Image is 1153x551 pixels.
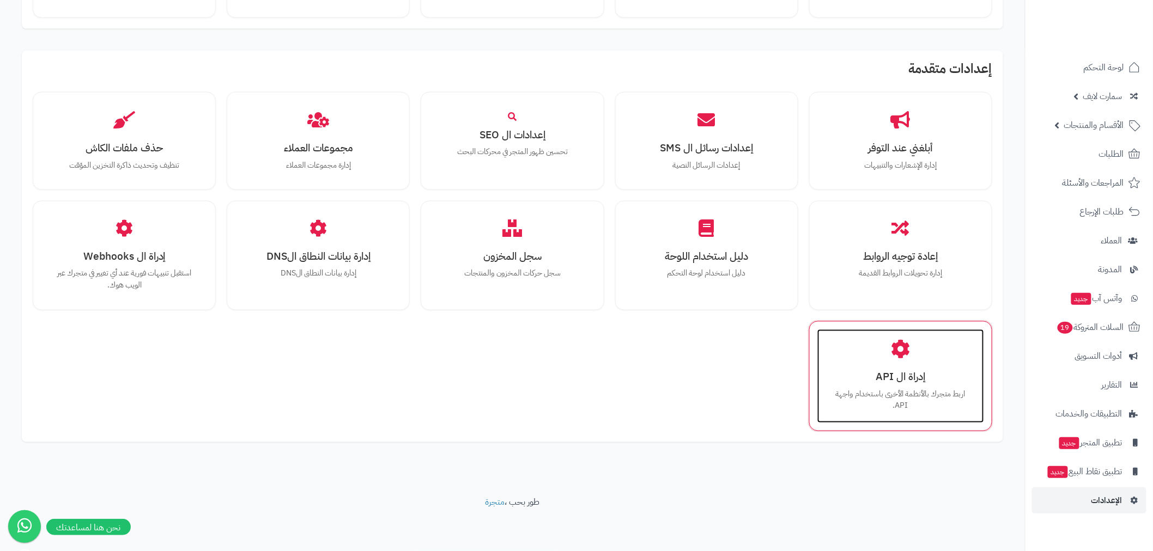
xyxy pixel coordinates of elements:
a: لوحة التحكم [1032,54,1146,81]
span: تطبيق نقاط البيع [1047,464,1122,479]
a: إدارة بيانات النطاق الDNSإدارة بيانات النطاق الDNS [235,209,402,291]
p: إدارة الإشعارات والتنبيهات [828,160,973,172]
a: أبلغني عند التوفرإدارة الإشعارات والتنبيهات [817,100,984,182]
p: استقبل تنبيهات فورية عند أي تغيير في متجرك عبر الويب هوك. [52,268,197,291]
p: اربط متجرك بالأنظمة الأخرى باستخدام واجهة API. [828,389,973,412]
span: الأقسام والمنتجات [1064,118,1124,133]
span: وآتس آب [1070,291,1122,306]
p: تنظيف وتحديث ذاكرة التخزين المؤقت [52,160,197,172]
a: إعدادات رسائل ال SMSإعدادات الرسائل النصية [623,100,790,182]
span: العملاء [1101,233,1122,248]
span: طلبات الإرجاع [1080,204,1124,219]
span: تطبيق المتجر [1058,435,1122,450]
a: السلات المتروكة19 [1032,314,1146,340]
span: الإعدادات [1091,493,1122,508]
a: المراجعات والأسئلة [1032,170,1146,196]
p: إدارة تحويلات الروابط القديمة [828,268,973,280]
a: التقارير [1032,372,1146,398]
p: إدارة مجموعات العملاء [246,160,391,172]
a: حذف ملفات الكاشتنظيف وتحديث ذاكرة التخزين المؤقت [41,100,208,182]
span: السلات المتروكة [1057,320,1124,335]
span: الطلبات [1099,146,1124,162]
a: إعادة توجيه الروابطإدارة تحويلات الروابط القديمة [817,209,984,291]
span: سمارت لايف [1083,89,1122,104]
a: طلبات الإرجاع [1032,199,1146,225]
a: إدراة ال Webhooksاستقبل تنبيهات فورية عند أي تغيير في متجرك عبر الويب هوك. [41,209,208,302]
h3: حذف ملفات الكاش [52,142,197,154]
h3: مجموعات العملاء [246,142,391,154]
p: سجل حركات المخزون والمنتجات [440,268,585,280]
a: تطبيق المتجرجديد [1032,430,1146,456]
h3: إدراة ال Webhooks [52,251,197,262]
span: جديد [1059,437,1079,449]
h2: إعدادات متقدمة [33,62,992,81]
span: جديد [1071,293,1091,305]
span: لوحة التحكم [1084,60,1124,75]
a: المدونة [1032,256,1146,283]
span: 19 [1058,322,1073,334]
a: العملاء [1032,228,1146,254]
h3: إعدادات رسائل ال SMS [634,142,779,154]
h3: إعادة توجيه الروابط [828,251,973,262]
span: التطبيقات والخدمات [1056,406,1122,421]
a: إدراة ال APIاربط متجرك بالأنظمة الأخرى باستخدام واجهة API. [817,329,984,423]
p: دليل استخدام لوحة التحكم [634,268,779,280]
a: سجل المخزونسجل حركات المخزون والمنتجات [429,209,596,291]
h3: إعدادات ال SEO [440,129,585,140]
a: الطلبات [1032,141,1146,167]
a: مجموعات العملاءإدارة مجموعات العملاء [235,100,402,182]
h3: إدارة بيانات النطاق الDNS [246,251,391,262]
a: الإعدادات [1032,487,1146,513]
span: أدوات التسويق [1075,348,1122,364]
span: المراجعات والأسئلة [1063,175,1124,191]
span: التقارير [1102,377,1122,393]
h3: إدراة ال API [828,371,973,383]
h3: دليل استخدام اللوحة [634,251,779,262]
h3: سجل المخزون [440,251,585,262]
a: أدوات التسويق [1032,343,1146,369]
span: المدونة [1099,262,1122,277]
span: جديد [1048,466,1068,478]
p: إدارة بيانات النطاق الDNS [246,268,391,280]
a: دليل استخدام اللوحةدليل استخدام لوحة التحكم [623,209,790,291]
a: التطبيقات والخدمات [1032,401,1146,427]
a: تطبيق نقاط البيعجديد [1032,458,1146,485]
p: إعدادات الرسائل النصية [634,160,779,172]
a: متجرة [486,496,505,509]
p: تحسين ظهور المتجر في محركات البحث [440,146,585,158]
a: إعدادات ال SEOتحسين ظهور المتجر في محركات البحث [429,100,596,169]
a: وآتس آبجديد [1032,285,1146,311]
h3: أبلغني عند التوفر [828,142,973,154]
